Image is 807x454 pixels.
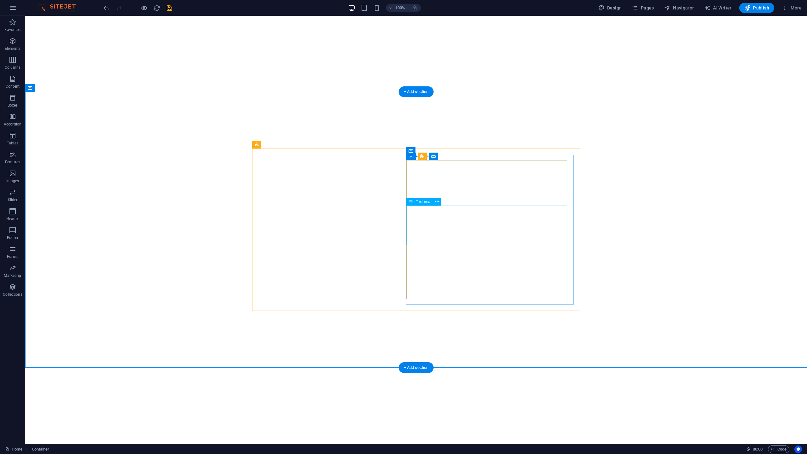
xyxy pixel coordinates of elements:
[632,5,654,11] span: Pages
[757,447,758,451] span: :
[165,4,173,12] button: save
[32,445,49,453] nav: breadcrumb
[4,27,20,32] p: Favorites
[153,4,160,12] i: Reload page
[5,160,20,165] p: Features
[753,445,763,453] span: 00 00
[7,235,18,240] p: Footer
[7,254,18,259] p: Forms
[664,5,694,11] span: Navigator
[386,4,408,12] button: 100%
[8,103,18,108] p: Boxes
[102,4,110,12] button: undo
[416,200,430,204] span: Textarea
[598,5,622,11] span: Design
[153,4,160,12] button: reload
[32,445,49,453] span: Click to select. Double-click to edit
[7,141,18,146] p: Tables
[704,5,732,11] span: AI Writer
[596,3,624,13] div: Design (Ctrl+Alt+Y)
[662,3,697,13] button: Navigator
[4,273,21,278] p: Marketing
[739,3,774,13] button: Publish
[771,445,787,453] span: Code
[768,445,789,453] button: Code
[794,445,802,453] button: Usercentrics
[5,65,20,70] p: Columns
[412,5,417,11] i: On resize automatically adjust zoom level to fit chosen device.
[395,4,405,12] h6: 100%
[746,445,763,453] h6: Session time
[3,292,22,297] p: Collections
[166,4,173,12] i: Save (Ctrl+S)
[103,4,110,12] i: Undo: Change button (Ctrl+Z)
[6,178,19,183] p: Images
[5,46,21,51] p: Elements
[782,5,802,11] span: More
[702,3,734,13] button: AI Writer
[6,84,20,89] p: Content
[779,3,804,13] button: More
[596,3,624,13] button: Design
[399,362,434,373] div: + Add section
[8,197,18,202] p: Slider
[6,216,19,221] p: Header
[629,3,656,13] button: Pages
[399,86,434,97] div: + Add section
[36,4,84,12] img: Editor Logo
[5,445,22,453] a: Click to cancel selection. Double-click to open Pages
[4,122,21,127] p: Accordion
[744,5,769,11] span: Publish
